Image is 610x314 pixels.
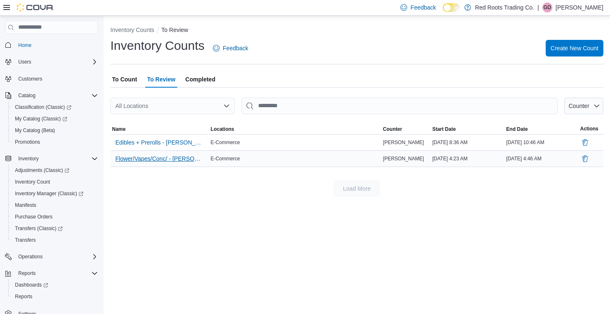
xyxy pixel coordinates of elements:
span: Adjustments (Classic) [15,167,69,174]
a: My Catalog (Classic) [8,113,101,125]
button: Start Date [431,124,505,134]
div: [DATE] 10:46 AM [505,137,578,147]
span: Actions [580,125,598,132]
span: Transfers (Classic) [12,223,98,233]
button: End Date [505,124,578,134]
span: Completed [185,71,215,88]
div: [DATE] 4:46 AM [505,154,578,164]
span: End Date [506,126,528,132]
button: Users [2,56,101,68]
div: [DATE] 4:23 AM [431,154,505,164]
a: Transfers (Classic) [8,223,101,234]
span: Inventory [15,154,98,164]
span: Flower/Vapes/Conc/ - [PERSON_NAME] [115,155,204,163]
button: Catalog [2,90,101,101]
h1: Inventory Counts [110,37,205,54]
span: Transfers (Classic) [15,225,63,232]
span: Home [15,40,98,50]
a: Promotions [12,137,44,147]
img: Cova [17,3,54,12]
input: Dark Mode [443,3,460,12]
a: Dashboards [12,280,51,290]
button: To Review [161,27,188,33]
a: Inventory Manager (Classic) [12,189,87,199]
span: Manifests [12,200,98,210]
a: Dashboards [8,279,101,291]
span: GD [544,2,551,12]
span: Feedback [410,3,436,12]
button: Inventory [15,154,42,164]
span: Transfers [15,237,36,243]
button: Operations [15,252,46,262]
a: Home [15,40,35,50]
button: Inventory Count [8,176,101,188]
span: Users [15,57,98,67]
span: Counter [383,126,402,132]
span: Inventory Manager (Classic) [12,189,98,199]
span: Create New Count [551,44,598,52]
span: Classification (Classic) [15,104,71,110]
span: Counter [569,103,589,109]
span: Dashboards [12,280,98,290]
span: Customers [18,76,42,82]
p: Red Roots Trading Co. [475,2,534,12]
span: Classification (Classic) [12,102,98,112]
a: Transfers [12,235,39,245]
button: Counter [564,98,603,114]
a: Adjustments (Classic) [12,165,73,175]
span: Operations [15,252,98,262]
span: Start Date [432,126,456,132]
span: My Catalog (Classic) [15,115,67,122]
button: Catalog [15,91,39,101]
a: My Catalog (Classic) [12,114,71,124]
span: Feedback [223,44,248,52]
span: Dashboards [15,282,48,288]
span: To Count [112,71,137,88]
span: Catalog [18,92,35,99]
span: Purchase Orders [15,213,53,220]
button: Load More [334,180,380,197]
span: Reports [12,292,98,302]
button: Reports [15,268,39,278]
span: Reports [15,268,98,278]
span: Promotions [12,137,98,147]
button: Transfers [8,234,101,246]
div: E-Commerce [209,137,381,147]
span: My Catalog (Classic) [12,114,98,124]
button: Inventory [2,153,101,164]
a: Classification (Classic) [12,102,75,112]
button: Delete [580,154,590,164]
span: My Catalog (Beta) [12,125,98,135]
a: My Catalog (Beta) [12,125,59,135]
span: Manifests [15,202,36,209]
a: Manifests [12,200,39,210]
button: Create New Count [546,40,603,56]
span: Promotions [15,139,40,145]
span: Inventory [18,155,39,162]
button: Locations [209,124,381,134]
button: Name [110,124,209,134]
span: Users [18,59,31,65]
span: Purchase Orders [12,212,98,222]
p: | [537,2,539,12]
span: Inventory Count [15,179,50,185]
button: Promotions [8,136,101,148]
span: Operations [18,253,43,260]
p: [PERSON_NAME] [556,2,603,12]
input: This is a search bar. After typing your query, hit enter to filter the results lower in the page. [242,98,558,114]
span: Edibles + Prerolls - [PERSON_NAME] [115,138,204,147]
button: Manifests [8,199,101,211]
button: Customers [2,73,101,85]
span: Name [112,126,126,132]
a: Reports [12,292,36,302]
button: Users [15,57,34,67]
span: Reports [15,293,32,300]
a: Classification (Classic) [8,101,101,113]
span: Locations [211,126,234,132]
button: Delete [580,137,590,147]
button: Inventory Counts [110,27,154,33]
span: Home [18,42,32,49]
a: Inventory Count [12,177,54,187]
span: Adjustments (Classic) [12,165,98,175]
